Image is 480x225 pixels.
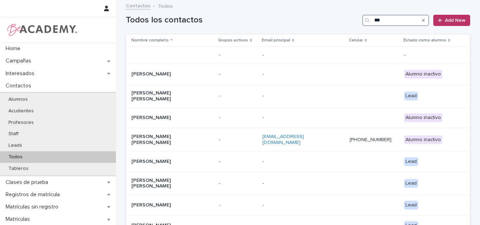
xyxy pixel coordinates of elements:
tr: [PERSON_NAME] [PERSON_NAME]-[EMAIL_ADDRESS][DOMAIN_NAME][PHONE_NUMBER] Alumno inactivo [126,128,470,152]
p: Profesores [3,120,39,126]
div: Lead [404,157,418,166]
a: [PHONE_NUMBER] [350,137,391,142]
div: Lead [404,92,418,100]
div: Alumno inactivo [404,135,442,144]
p: Celular [349,37,363,44]
p: Leads [3,143,28,148]
h1: Todos los contactos [126,15,359,25]
p: [PERSON_NAME] [131,159,202,165]
img: WPrjXfSUmiLcdUfaYY4Q [6,23,78,37]
p: Campañas [3,58,37,64]
p: - [219,115,257,121]
p: - [262,180,333,186]
tr: [PERSON_NAME]-- Lead [126,195,470,216]
p: - [219,71,257,77]
p: Contactos [3,82,37,89]
p: - [262,52,333,58]
p: [PERSON_NAME] [PERSON_NAME] [131,134,202,146]
p: [PERSON_NAME] [PERSON_NAME] [131,178,202,190]
p: Email principal [262,37,290,44]
p: Clases de prueba [3,179,54,186]
a: Contactos [126,1,150,9]
p: Todos [158,2,173,9]
p: - [219,159,257,165]
p: - [262,93,333,99]
p: - [262,202,333,208]
p: Tableros [3,166,34,172]
p: - [219,93,257,99]
p: - [262,71,333,77]
tr: [PERSON_NAME]-- Alumno inactivo [126,108,470,128]
input: Search [362,15,429,26]
p: Acudientes [3,108,39,114]
p: Interesados [3,70,40,77]
p: - [262,115,333,121]
p: Todos [3,154,28,160]
p: - [219,180,257,186]
p: - [219,137,257,143]
div: Alumno inactivo [404,113,442,122]
a: [EMAIL_ADDRESS][DOMAIN_NAME] [262,134,304,145]
tr: [PERSON_NAME] [PERSON_NAME]-- Lead [126,172,470,195]
p: - [262,159,333,165]
div: Alumno inactivo [404,70,442,79]
p: Matriculas [3,216,35,223]
p: Registros de matrícula [3,191,65,198]
p: Estado como alumno [403,37,446,44]
p: [PERSON_NAME] [131,202,202,208]
p: - [219,52,257,58]
p: Grupos activos [218,37,248,44]
p: Staff [3,131,24,137]
p: - [219,202,257,208]
p: [PERSON_NAME] [PERSON_NAME] [131,90,202,102]
p: Nombre completo [131,37,169,44]
p: [PERSON_NAME] [131,71,202,77]
tr: [PERSON_NAME]-- Alumno inactivo [126,64,470,84]
tr: [PERSON_NAME] [PERSON_NAME]-- Lead [126,84,470,108]
p: Matrículas sin registro [3,204,64,210]
div: Lead [404,201,418,210]
p: [PERSON_NAME] [131,115,202,121]
span: Add New [445,18,466,23]
p: Home [3,45,26,52]
p: - [404,52,459,58]
p: Alumnos [3,97,33,102]
a: Add New [433,15,470,26]
tr: -- - [126,47,470,64]
tr: [PERSON_NAME]-- Lead [126,151,470,172]
div: Lead [404,179,418,188]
